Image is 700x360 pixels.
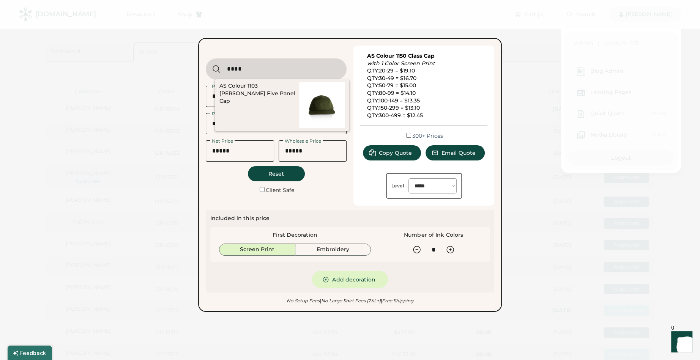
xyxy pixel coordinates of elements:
[381,298,413,303] em: Free Shipping
[210,139,235,143] div: Net Price
[266,187,294,193] label: Client Safe
[379,150,412,156] span: Copy Quote
[210,215,270,222] div: Included in this price
[320,298,321,303] font: |
[367,52,481,119] div: QTY:20-29 = $19.10 QTY:30-49 = $16.70 QTY:50-79 = $15.00 QTY:80-99 = $14.10 QTY:100-149 = $13.35 ...
[312,271,388,288] button: Add decoration
[219,82,296,105] div: AS Colour 1103 [PERSON_NAME] Five Panel Cap
[441,150,476,156] span: Email Quote
[367,52,435,59] a: AS Colour 1150 Class Cap
[381,298,382,303] font: |
[273,231,317,239] div: First Decoration
[287,298,320,303] em: No Setup Fees
[391,183,404,189] div: Level
[404,231,463,239] div: Number of Ink Colors
[219,244,295,256] button: Screen Print
[367,60,435,67] em: with 1 Color Screen Print
[664,326,697,358] iframe: Front Chat
[320,298,380,303] em: No Large Shirt Fees (2XL+)
[426,145,485,160] button: Email Quote
[412,132,443,139] label: 300+ Prices
[283,139,323,143] div: Wholesale Price
[248,166,305,181] button: Reset
[299,82,345,128] img: 1103_FINN_FIVE_PANEL_CAP_ARMY_FRONT.jpg
[363,145,421,160] button: Copy Quote
[210,112,243,116] div: Product Link
[295,244,371,256] button: Embroidery
[210,84,248,89] div: Product Name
